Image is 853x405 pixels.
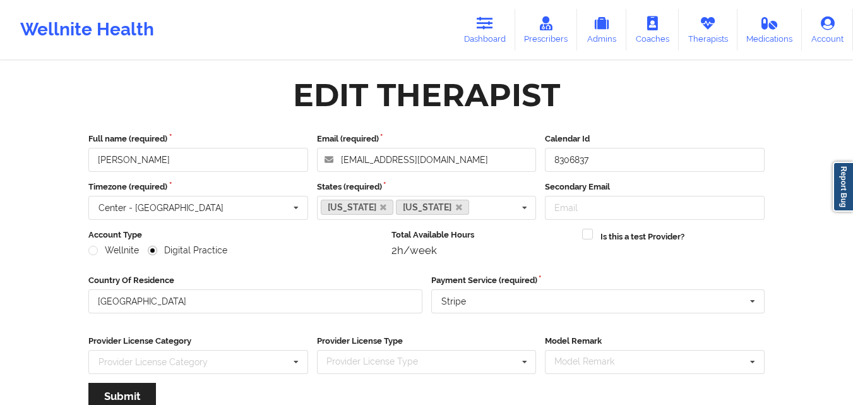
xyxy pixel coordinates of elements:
label: Model Remark [545,335,765,348]
label: Provider License Category [88,335,308,348]
div: Model Remark [551,354,633,369]
label: Full name (required) [88,133,308,145]
label: Secondary Email [545,181,765,193]
label: Provider License Type [317,335,537,348]
label: Calendar Id [545,133,765,145]
input: Full name [88,148,308,172]
a: Prescribers [515,9,578,51]
input: Calendar Id [545,148,765,172]
label: States (required) [317,181,537,193]
a: Medications [737,9,802,51]
label: Is this a test Provider? [600,231,684,243]
a: Dashboard [455,9,515,51]
div: Provider License Category [98,358,208,366]
div: Edit Therapist [293,75,560,115]
div: Stripe [441,297,466,306]
label: Total Available Hours [391,229,574,241]
input: Email address [317,148,537,172]
label: Wellnite [88,245,139,256]
a: Report Bug [833,162,853,212]
label: Payment Service (required) [431,274,765,287]
a: Account [802,9,853,51]
a: [US_STATE] [321,200,394,215]
a: Therapists [679,9,737,51]
label: Country Of Residence [88,274,422,287]
div: Provider License Type [323,354,436,369]
label: Digital Practice [148,245,227,256]
a: Coaches [626,9,679,51]
input: Email [545,196,765,220]
div: 2h/week [391,244,574,257]
label: Email (required) [317,133,537,145]
a: [US_STATE] [396,200,469,215]
div: Center - [GEOGRAPHIC_DATA] [98,203,224,212]
a: Admins [577,9,626,51]
label: Timezone (required) [88,181,308,193]
label: Account Type [88,229,383,241]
